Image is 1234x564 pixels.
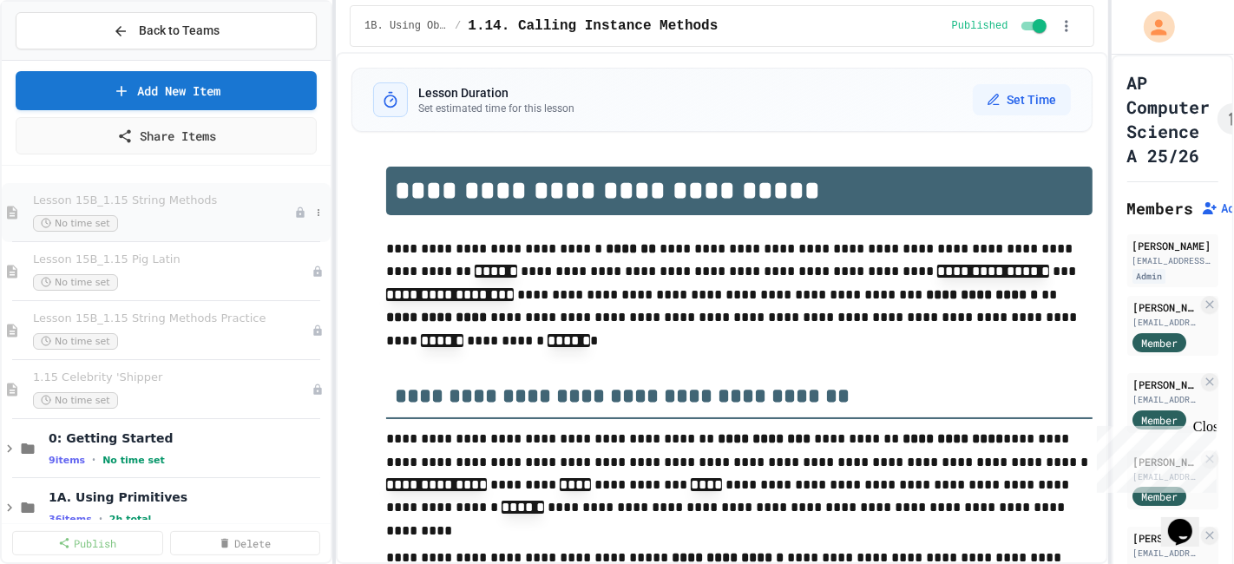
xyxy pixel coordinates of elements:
[312,325,324,337] div: Unpublished
[1090,419,1217,493] iframe: chat widget
[12,531,163,555] a: Publish
[16,71,317,110] a: Add New Item
[973,84,1071,115] button: Set Time
[455,19,461,33] span: /
[49,514,92,525] span: 36 items
[49,430,327,446] span: 0: Getting Started
[33,333,118,350] span: No time set
[1141,412,1178,428] span: Member
[1132,238,1213,253] div: [PERSON_NAME]
[33,215,118,232] span: No time set
[99,512,102,526] span: •
[33,252,312,267] span: Lesson 15B_1.15 Pig Latin
[1132,269,1165,284] div: Admin
[312,266,324,278] div: Unpublished
[1132,299,1198,315] div: [PERSON_NAME]
[33,193,294,208] span: Lesson 15B_1.15 String Methods
[49,489,327,505] span: 1A. Using Primitives
[33,371,312,385] span: 1.15 Celebrity 'Shipper
[1141,489,1178,504] span: Member
[102,455,165,466] span: No time set
[1132,377,1198,392] div: [PERSON_NAME]
[952,16,1050,36] div: Content is published and visible to students
[1161,495,1217,547] iframe: chat widget
[139,22,220,40] span: Back to Teams
[7,7,120,110] div: Chat with us now!Close
[1132,547,1198,560] div: [EMAIL_ADDRESS][DOMAIN_NAME]
[418,84,574,102] h3: Lesson Duration
[16,117,317,154] a: Share Items
[468,16,718,36] span: 1.14. Calling Instance Methods
[1132,530,1198,546] div: [PERSON_NAME]
[952,19,1008,33] span: Published
[109,514,152,525] span: 2h total
[33,312,312,326] span: Lesson 15B_1.15 String Methods Practice
[1127,70,1211,167] h1: AP Computer Science A 25/26
[49,455,85,466] span: 9 items
[33,392,118,409] span: No time set
[312,384,324,396] div: Unpublished
[1127,196,1194,220] h2: Members
[170,531,321,555] a: Delete
[418,102,574,115] p: Set estimated time for this lesson
[1126,7,1179,47] div: My Account
[294,207,306,219] div: Unpublished
[1141,335,1178,351] span: Member
[1132,316,1198,329] div: [EMAIL_ADDRESS][DOMAIN_NAME]
[92,453,95,467] span: •
[1132,254,1213,267] div: [EMAIL_ADDRESS][DOMAIN_NAME]
[1132,393,1198,406] div: [EMAIL_ADDRESS][DOMAIN_NAME]
[310,204,327,221] button: More options
[16,12,317,49] button: Back to Teams
[33,274,118,291] span: No time set
[364,19,448,33] span: 1B. Using Objects and Methods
